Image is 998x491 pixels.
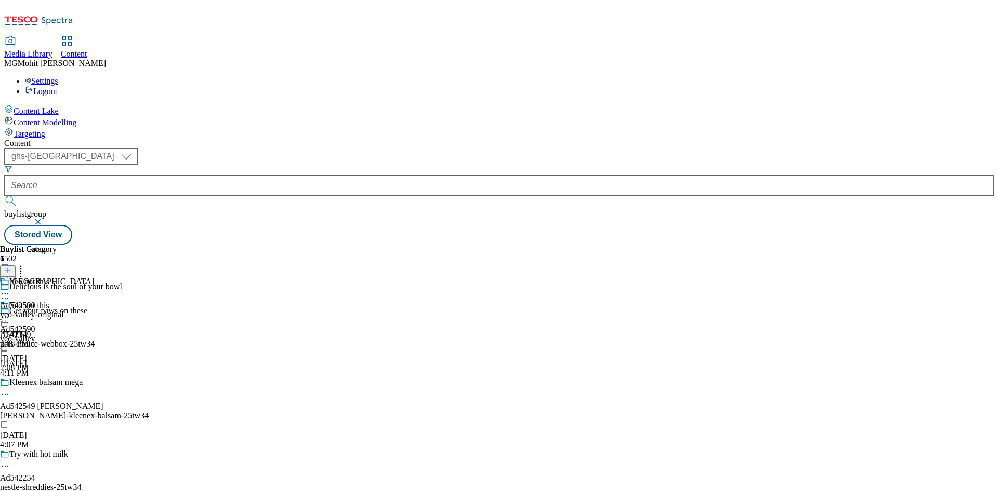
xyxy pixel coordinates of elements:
[4,49,52,58] span: Media Library
[9,449,68,459] div: Try with hot milk
[9,282,122,291] div: Delicious is the soul of your bowl
[14,118,76,127] span: Content Modelling
[4,116,994,127] a: Content Modelling
[25,76,58,85] a: Settings
[4,127,994,139] a: Targeting
[4,59,18,68] span: MG
[4,175,994,196] input: Search
[4,209,46,218] span: buylistgroup
[61,37,87,59] a: Content
[4,104,994,116] a: Content Lake
[14,129,45,138] span: Targeting
[9,277,94,286] div: [GEOGRAPHIC_DATA]
[4,165,12,173] svg: Search Filters
[18,59,106,68] span: Mohit [PERSON_NAME]
[4,225,72,245] button: Stored View
[14,107,59,115] span: Content Lake
[61,49,87,58] span: Content
[9,378,83,387] div: Kleenex balsam mega
[4,37,52,59] a: Media Library
[4,139,994,148] div: Content
[25,87,57,96] a: Logout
